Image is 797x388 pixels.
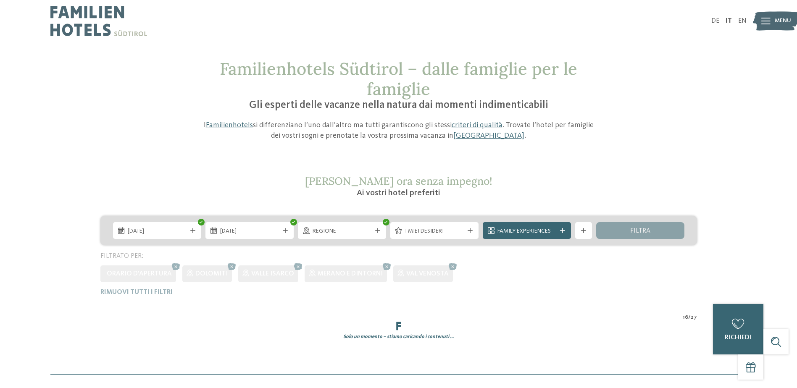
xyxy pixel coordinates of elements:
[220,227,279,236] span: [DATE]
[688,313,691,322] span: /
[725,334,752,341] span: richiedi
[775,17,791,25] span: Menu
[713,304,763,354] a: richiedi
[206,121,253,129] a: Familienhotels
[738,18,747,24] a: EN
[497,227,556,236] span: Family Experiences
[711,18,719,24] a: DE
[405,227,464,236] span: I miei desideri
[94,333,703,341] div: Solo un momento – stiamo caricando i contenuti …
[691,313,697,322] span: 27
[199,120,598,141] p: I si differenziano l’uno dall’altro ma tutti garantiscono gli stessi . Trovate l’hotel per famigl...
[726,18,732,24] a: IT
[128,227,187,236] span: [DATE]
[220,58,577,100] span: Familienhotels Südtirol – dalle famiglie per le famiglie
[305,174,492,188] span: [PERSON_NAME] ora senza impegno!
[453,132,524,139] a: [GEOGRAPHIC_DATA]
[452,121,502,129] a: criteri di qualità
[313,227,371,236] span: Regione
[357,189,440,197] span: Ai vostri hotel preferiti
[683,313,688,322] span: 16
[249,100,548,110] span: Gli esperti delle vacanze nella natura dai momenti indimenticabili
